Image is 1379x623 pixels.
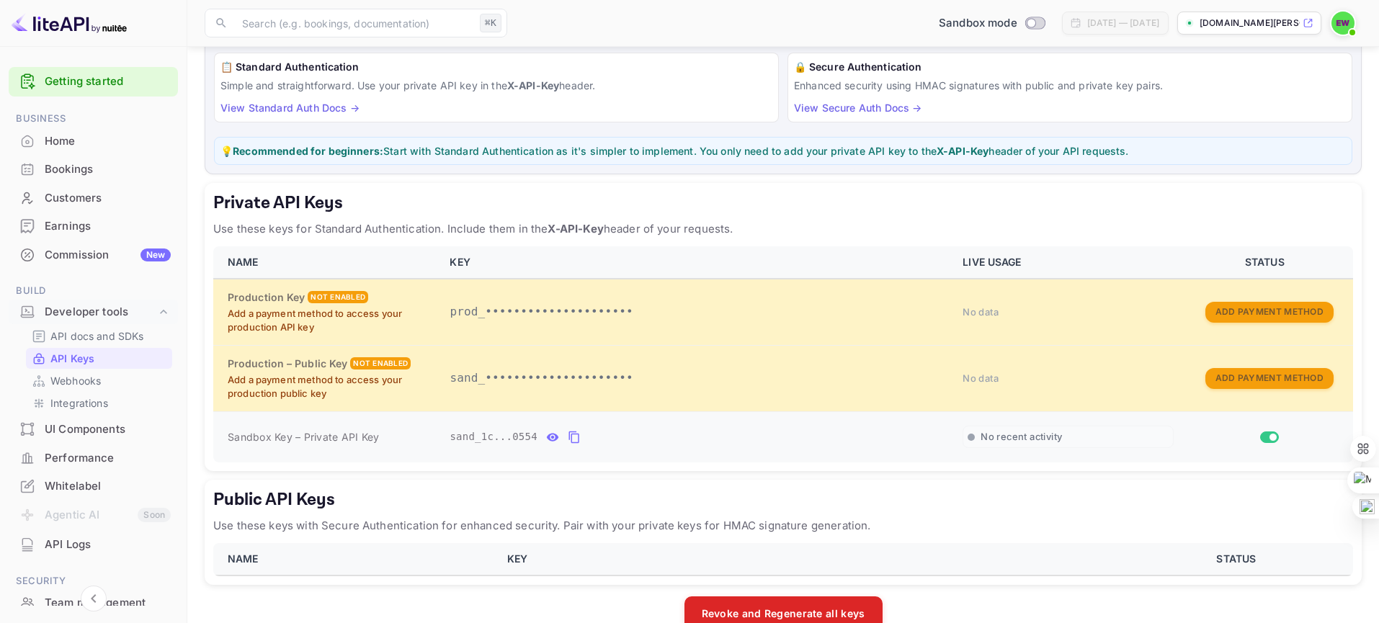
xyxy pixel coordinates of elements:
div: Team management [45,595,171,611]
table: public api keys table [213,543,1353,576]
th: STATUS [1125,543,1353,575]
p: Add a payment method to access your production API key [228,307,432,335]
div: New [140,248,171,261]
h6: Production Key [228,290,305,305]
span: Sandbox mode [939,15,1017,32]
div: Switch to Production mode [933,15,1050,32]
a: View Standard Auth Docs → [220,102,360,114]
a: View Secure Auth Docs → [794,102,921,114]
a: Whitelabel [9,472,178,499]
div: Not enabled [308,291,368,303]
div: Customers [9,184,178,212]
div: [DATE] — [DATE] [1087,17,1159,30]
div: Commission [45,247,171,264]
strong: Recommended for beginners: [233,145,383,157]
div: Bookings [45,161,171,178]
span: No data [963,372,999,384]
span: Security [9,573,178,589]
th: LIVE USAGE [954,246,1182,279]
p: Use these keys for Standard Authentication. Include them in the header of your requests. [213,220,1353,238]
div: Performance [45,450,171,467]
h6: Production – Public Key [228,356,347,372]
strong: X-API-Key [548,222,603,236]
strong: X-API-Key [937,145,988,157]
div: Earnings [9,212,178,241]
a: Add Payment Method [1205,305,1334,317]
a: Customers [9,184,178,211]
span: Business [9,111,178,127]
p: Simple and straightforward. Use your private API key in the header. [220,78,772,93]
th: KEY [441,246,954,279]
th: NAME [213,246,441,279]
div: Not enabled [350,357,411,369]
a: API docs and SDKs [32,328,166,344]
div: API Logs [45,537,171,553]
p: Use these keys with Secure Authentication for enhanced security. Pair with your private keys for ... [213,517,1353,534]
p: API docs and SDKs [50,328,144,344]
div: Customers [45,190,171,207]
img: LiteAPI logo [12,12,127,35]
div: Whitelabel [9,472,178,501]
strong: X-API-Key [507,79,559,91]
span: sand_1c...0554 [450,429,537,444]
span: Sandbox Key – Private API Key [228,431,379,443]
div: API Logs [9,531,178,559]
div: API Keys [26,348,172,369]
div: Integrations [26,393,172,413]
a: Earnings [9,212,178,239]
div: Home [45,133,171,150]
a: Getting started [45,73,171,90]
div: UI Components [45,421,171,438]
p: API Keys [50,351,94,366]
p: prod_••••••••••••••••••••• [450,303,945,321]
th: STATUS [1182,246,1353,279]
h6: 🔒 Secure Authentication [794,59,1346,75]
button: Add Payment Method [1205,302,1334,323]
div: Webhooks [26,370,172,391]
a: API Keys [32,351,166,366]
table: private api keys table [213,246,1353,462]
div: Developer tools [45,304,156,321]
th: NAME [213,543,499,575]
a: Team management [9,589,178,616]
a: Integrations [32,395,166,411]
p: [DOMAIN_NAME][PERSON_NAME] [1200,17,1300,30]
div: Home [9,127,178,156]
a: Bookings [9,156,178,182]
a: Home [9,127,178,154]
a: CommissionNew [9,241,178,268]
th: KEY [499,543,1125,575]
span: No data [963,306,999,318]
div: UI Components [9,416,178,444]
h5: Private API Keys [213,192,1353,215]
a: Webhooks [32,373,166,388]
a: API Logs [9,531,178,557]
p: Webhooks [50,373,101,388]
div: Developer tools [9,300,178,325]
div: Getting started [9,67,178,97]
input: Search (e.g. bookings, documentation) [233,9,474,37]
a: UI Components [9,416,178,442]
button: Add Payment Method [1205,368,1334,389]
a: Add Payment Method [1205,371,1334,383]
p: Integrations [50,395,108,411]
a: Performance [9,444,178,471]
div: Bookings [9,156,178,184]
span: Build [9,283,178,299]
div: Team management [9,589,178,617]
div: CommissionNew [9,241,178,269]
h6: 📋 Standard Authentication [220,59,772,75]
div: Whitelabel [45,478,171,495]
p: Enhanced security using HMAC signatures with public and private key pairs. [794,78,1346,93]
button: Collapse navigation [81,586,107,611]
h5: Public API Keys [213,488,1353,511]
div: Earnings [45,218,171,235]
img: El Wong [1331,12,1355,35]
div: Performance [9,444,178,472]
div: API docs and SDKs [26,326,172,346]
div: ⌘K [480,14,501,32]
p: 💡 Start with Standard Authentication as it's simpler to implement. You only need to add your priv... [220,143,1346,158]
p: sand_••••••••••••••••••••• [450,369,945,387]
span: No recent activity [981,431,1062,443]
p: Add a payment method to access your production public key [228,373,432,401]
